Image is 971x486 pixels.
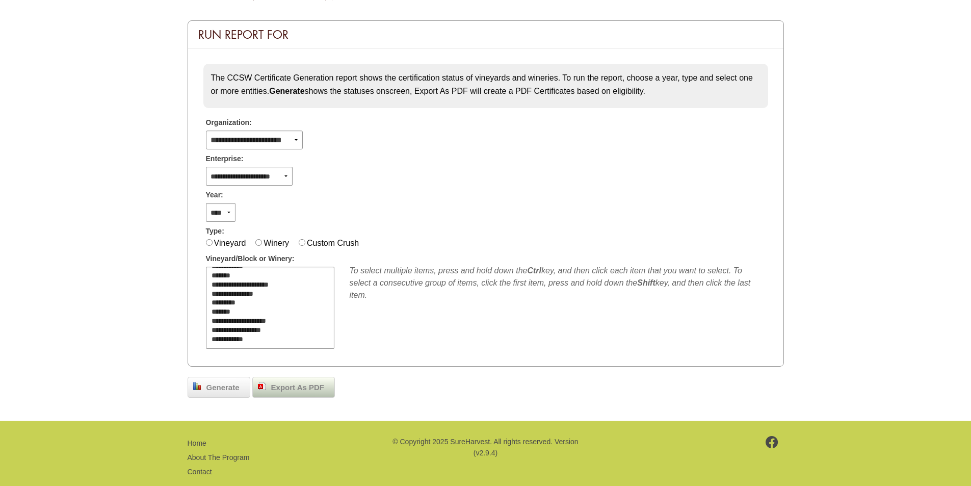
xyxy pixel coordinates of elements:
[252,377,335,398] a: Export As PDF
[766,436,778,448] img: footer-facebook.png
[266,382,329,394] span: Export As PDF
[188,453,250,462] a: About The Program
[206,154,244,164] span: Enterprise:
[206,117,252,128] span: Organization:
[307,239,359,247] label: Custom Crush
[258,382,266,390] img: doc_pdf.png
[214,239,246,247] label: Vineyard
[527,266,541,275] b: Ctrl
[188,21,783,48] div: Run Report For
[637,278,655,287] b: Shift
[391,436,580,459] p: © Copyright 2025 SureHarvest. All rights reserved. Version (v2.9.4)
[206,253,295,264] span: Vineyard/Block or Winery:
[188,377,250,398] a: Generate
[211,71,760,97] p: The CCSW Certificate Generation report shows the certification status of vineyards and wineries. ...
[206,226,224,237] span: Type:
[269,87,304,95] strong: Generate
[201,382,245,394] span: Generate
[350,265,766,301] div: To select multiple items, press and hold down the key, and then click each item that you want to ...
[206,190,223,200] span: Year:
[193,382,201,390] img: chart_bar.png
[188,439,206,447] a: Home
[188,468,212,476] a: Contact
[264,239,289,247] label: Winery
